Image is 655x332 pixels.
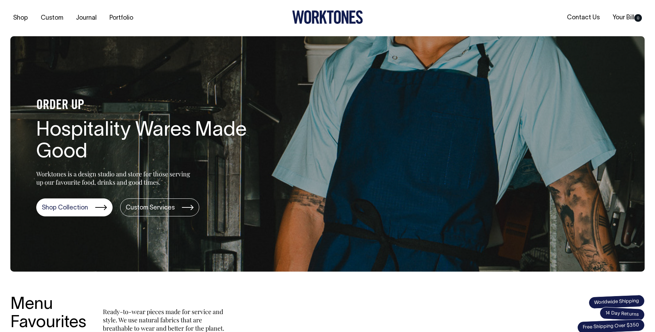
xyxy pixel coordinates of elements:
[610,12,645,23] a: Your Bill0
[107,12,136,24] a: Portfolio
[634,14,642,22] span: 0
[120,198,199,216] a: Custom Services
[36,170,193,186] p: Worktones is a design studio and store for those serving up our favourite food, drinks and good t...
[588,294,645,309] span: Worldwide Shipping
[36,98,257,113] h4: ORDER UP
[599,307,645,321] span: 14 Day Returns
[36,120,257,164] h1: Hospitality Wares Made Good
[38,12,66,24] a: Custom
[73,12,99,24] a: Journal
[564,12,603,23] a: Contact Us
[10,12,31,24] a: Shop
[36,198,113,216] a: Shop Collection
